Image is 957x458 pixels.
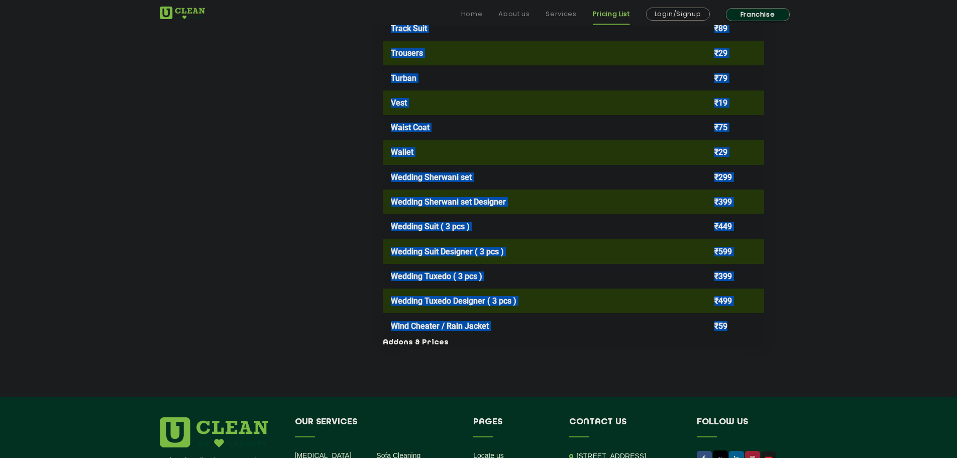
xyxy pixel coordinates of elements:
[688,90,764,115] td: ₹19
[383,140,688,164] td: Wallet
[688,190,764,214] td: ₹399
[473,417,554,436] h4: Pages
[160,7,205,19] img: UClean Laundry and Dry Cleaning
[383,190,688,214] td: Wedding Sherwani set Designer
[569,417,682,436] h4: Contact us
[461,8,483,20] a: Home
[160,417,268,447] img: logo.png
[383,165,688,190] td: Wedding Sherwani set
[383,90,688,115] td: Vest
[688,313,764,338] td: ₹59
[383,239,688,264] td: Wedding Suit Designer ( 3 pcs )
[688,289,764,313] td: ₹499
[383,41,688,65] td: Trousers
[383,65,688,90] td: Turban
[383,214,688,239] td: Wedding Suit ( 3 pcs )
[383,16,688,41] td: Track Suit
[593,8,630,20] a: Pricing List
[688,140,764,164] td: ₹29
[295,417,459,436] h4: Our Services
[697,417,785,436] h4: Follow us
[688,115,764,140] td: ₹75
[383,264,688,289] td: Wedding Tuxedo ( 3 pcs )
[383,313,688,338] td: Wind Cheater / Rain Jacket
[688,264,764,289] td: ₹399
[498,8,529,20] a: About us
[688,214,764,239] td: ₹449
[688,16,764,41] td: ₹89
[383,115,688,140] td: Waist Coat
[726,8,790,21] a: Franchise
[688,65,764,90] td: ₹79
[383,289,688,313] td: Wedding Tuxedo Designer ( 3 pcs )
[546,8,576,20] a: Services
[646,8,710,21] a: Login/Signup
[688,239,764,264] td: ₹599
[688,165,764,190] td: ₹299
[383,338,764,347] h3: Addons & Prices
[688,41,764,65] td: ₹29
